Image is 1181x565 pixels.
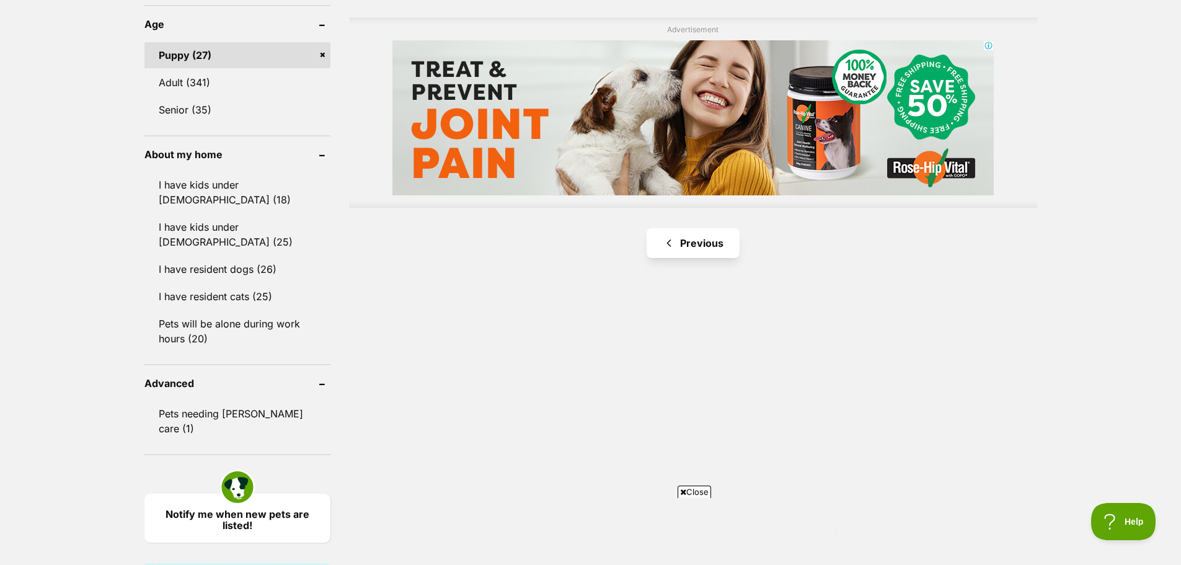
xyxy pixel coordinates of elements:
[678,486,711,498] span: Close
[647,228,740,258] a: Previous page
[144,378,330,389] header: Advanced
[349,17,1037,208] div: Advertisement
[290,503,891,559] iframe: Advertisement
[144,256,330,282] a: I have resident dogs (26)
[349,228,1037,258] nav: Pagination
[144,494,330,543] a: Notify me when new pets are listed!
[144,69,330,96] a: Adult (341)
[144,172,330,213] a: I have kids under [DEMOGRAPHIC_DATA] (18)
[144,311,330,352] a: Pets will be alone during work hours (20)
[144,19,330,30] header: Age
[144,42,330,68] a: Puppy (27)
[144,283,330,309] a: I have resident cats (25)
[144,149,330,160] header: About my home
[144,214,330,255] a: I have kids under [DEMOGRAPHIC_DATA] (25)
[144,401,330,442] a: Pets needing [PERSON_NAME] care (1)
[392,40,994,195] iframe: Advertisement
[144,97,330,123] a: Senior (35)
[1091,503,1156,540] iframe: Help Scout Beacon - Open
